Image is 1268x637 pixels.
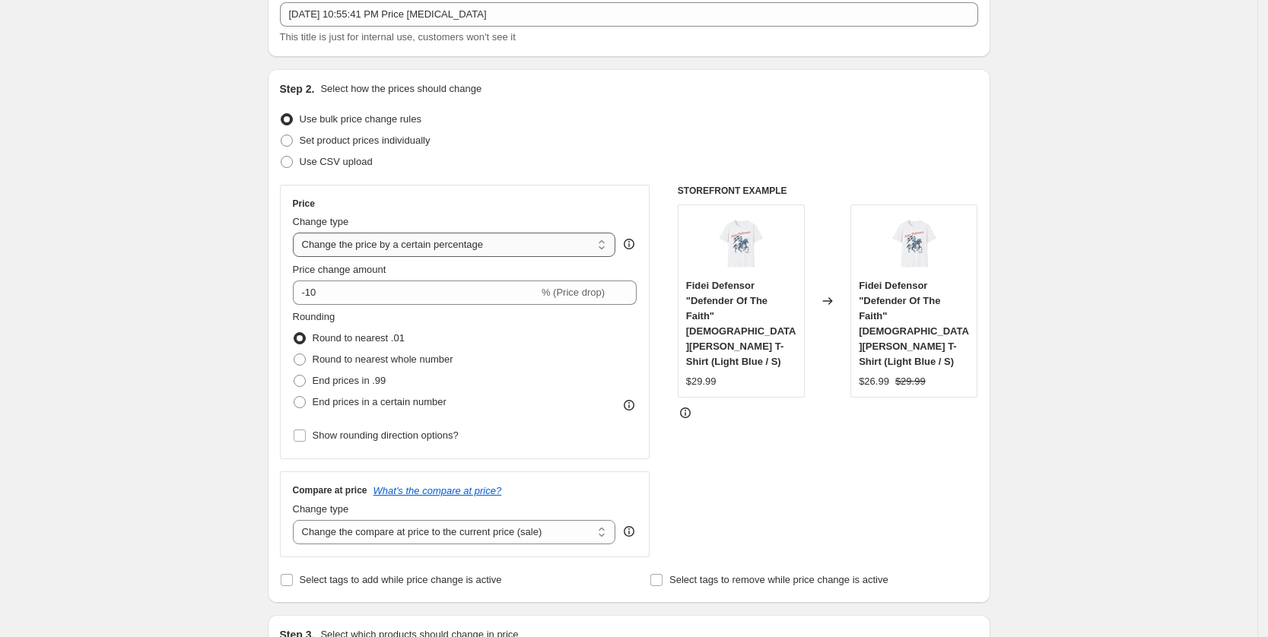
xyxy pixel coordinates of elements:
[280,2,978,27] input: 30% off holiday sale
[710,213,771,274] img: 13676365933209488008_2048_80x.jpg
[293,311,335,322] span: Rounding
[300,135,431,146] span: Set product prices individually
[293,216,349,227] span: Change type
[621,236,637,252] div: help
[686,374,717,389] div: $29.99
[669,574,888,585] span: Select tags to remove while price change is active
[293,484,367,496] h3: Compare at price
[884,213,945,274] img: 13676365933209488008_2048_80x.jpg
[280,81,315,97] h2: Step 2.
[859,374,889,389] div: $26.99
[373,485,502,496] button: What's the compare at price?
[300,113,421,125] span: Use bulk price change rules
[320,81,481,97] p: Select how the prices should change
[895,374,926,389] strike: $29.99
[293,198,315,210] h3: Price
[293,503,349,515] span: Change type
[313,353,453,365] span: Round to nearest whole number
[300,156,373,167] span: Use CSV upload
[280,31,516,43] span: This title is just for internal use, customers won't see it
[313,429,459,441] span: Show rounding direction options?
[542,287,605,298] span: % (Price drop)
[293,280,539,305] input: -15
[859,280,969,367] span: Fidei Defensor "Defender Of The Faith" [DEMOGRAPHIC_DATA][PERSON_NAME] T-Shirt (Light Blue / S)
[300,574,502,585] span: Select tags to add while price change is active
[686,280,796,367] span: Fidei Defensor "Defender Of The Faith" [DEMOGRAPHIC_DATA][PERSON_NAME] T-Shirt (Light Blue / S)
[313,375,386,386] span: End prices in .99
[293,264,386,275] span: Price change amount
[313,396,447,407] span: End prices in a certain number
[621,524,637,539] div: help
[313,332,405,344] span: Round to nearest .01
[678,185,978,197] h6: STOREFRONT EXAMPLE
